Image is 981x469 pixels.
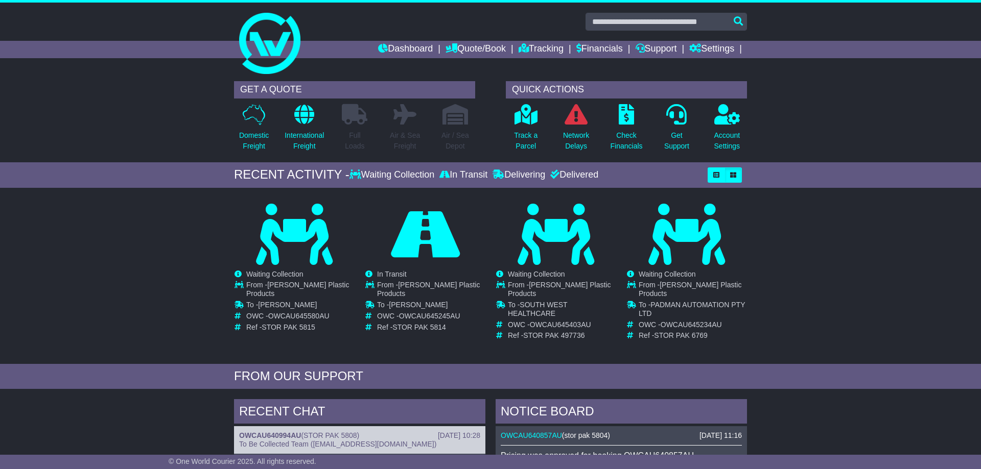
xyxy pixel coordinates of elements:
a: DomesticFreight [239,104,269,157]
p: Check Financials [611,130,643,152]
a: Tracking [519,41,564,58]
div: [DATE] 10:28 [438,431,480,440]
div: Delivering [490,169,548,181]
div: ( ) [239,431,480,440]
div: NOTICE BOARD [496,399,747,427]
td: Ref - [246,323,354,332]
td: Ref - [508,331,616,340]
span: [PERSON_NAME] [258,301,317,309]
td: OWC - [508,320,616,332]
a: OWCAU640857AU [501,431,562,439]
td: OWC - [377,312,485,323]
div: ( ) [501,431,742,440]
span: Waiting Collection [639,270,696,278]
td: From - [639,281,746,301]
span: STOR PAK 5808 [303,431,357,439]
p: Domestic Freight [239,130,269,152]
div: In Transit [437,169,490,181]
a: NetworkDelays [563,104,590,157]
div: FROM OUR SUPPORT [234,369,747,384]
td: From - [377,281,485,301]
span: STOR PAK 497736 [523,331,585,339]
a: OWCAU640994AU [239,431,301,439]
p: Get Support [664,130,689,152]
td: To - [377,301,485,312]
span: [PERSON_NAME] [389,301,448,309]
a: CheckFinancials [610,104,643,157]
a: AccountSettings [714,104,741,157]
p: Track a Parcel [514,130,538,152]
td: OWC - [246,312,354,323]
span: STOR PAK 6769 [654,331,708,339]
span: OWCAU645580AU [268,312,330,320]
p: Air & Sea Freight [390,130,420,152]
span: OWCAU645234AU [661,320,722,329]
div: Delivered [548,169,598,181]
p: Network Delays [563,130,589,152]
p: Pricing was approved for booking OWCAU640857AU. [501,451,742,460]
a: GetSupport [664,104,690,157]
div: RECENT ACTIVITY - [234,167,349,182]
td: Ref - [377,323,485,332]
span: [PERSON_NAME] Plastic Products [508,281,611,298]
td: To - [639,301,746,320]
p: Account Settings [714,130,740,152]
span: Waiting Collection [508,270,565,278]
span: STOR PAK 5814 [392,323,446,331]
span: SOUTH WEST HEALTHCARE [508,301,567,317]
a: Track aParcel [513,104,538,157]
span: PADMAN AUTOMATION PTY LTD [639,301,745,317]
span: stor pak 5804 [565,431,608,439]
a: InternationalFreight [284,104,324,157]
span: Waiting Collection [246,270,303,278]
div: [DATE] 11:16 [699,431,742,440]
a: Dashboard [378,41,433,58]
p: Air / Sea Depot [441,130,469,152]
td: To - [246,301,354,312]
a: Quote/Book [446,41,506,58]
div: Waiting Collection [349,169,437,181]
td: Ref - [639,331,746,340]
span: © One World Courier 2025. All rights reserved. [169,457,316,465]
span: In Transit [377,270,407,278]
span: [PERSON_NAME] Plastic Products [639,281,741,298]
span: To Be Collected Team ([EMAIL_ADDRESS][DOMAIN_NAME]) [239,440,436,448]
div: QUICK ACTIONS [506,81,747,98]
td: From - [508,281,616,301]
span: STOR PAK 5815 [262,323,315,331]
span: OWCAU645245AU [399,312,460,320]
p: International Freight [285,130,324,152]
span: [PERSON_NAME] Plastic Products [246,281,349,298]
span: [PERSON_NAME] Plastic Products [377,281,480,298]
td: From - [246,281,354,301]
div: RECENT CHAT [234,399,485,427]
a: Financials [576,41,623,58]
p: Full Loads [342,130,367,152]
td: To - [508,301,616,320]
a: Settings [689,41,734,58]
a: Support [636,41,677,58]
div: GET A QUOTE [234,81,475,98]
td: OWC - [639,320,746,332]
span: OWCAU645403AU [530,320,591,329]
